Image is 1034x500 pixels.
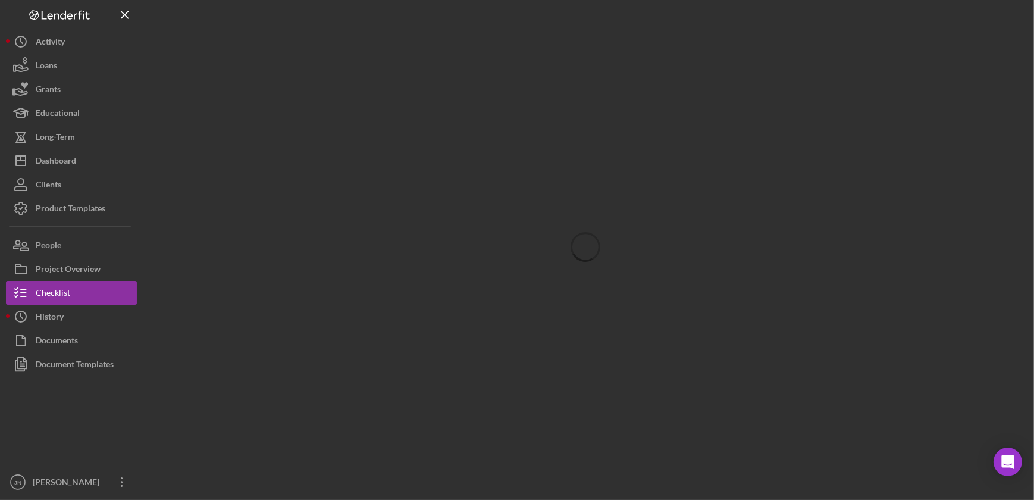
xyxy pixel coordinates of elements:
div: Checklist [36,281,70,308]
div: Long-Term [36,125,75,152]
button: People [6,233,137,257]
div: People [36,233,61,260]
button: Document Templates [6,352,137,376]
div: Activity [36,30,65,57]
button: Loans [6,54,137,77]
div: Educational [36,101,80,128]
button: Clients [6,173,137,196]
button: JN[PERSON_NAME] [6,470,137,494]
div: Project Overview [36,257,101,284]
text: JN [14,479,21,486]
div: [PERSON_NAME] [30,470,107,497]
button: History [6,305,137,329]
div: Product Templates [36,196,105,223]
div: Document Templates [36,352,114,379]
button: Checklist [6,281,137,305]
button: Educational [6,101,137,125]
div: Clients [36,173,61,199]
button: Product Templates [6,196,137,220]
button: Activity [6,30,137,54]
button: Project Overview [6,257,137,281]
div: Loans [36,54,57,80]
button: Dashboard [6,149,137,173]
div: Grants [36,77,61,104]
button: Long-Term [6,125,137,149]
div: Dashboard [36,149,76,176]
div: History [36,305,64,332]
button: Documents [6,329,137,352]
div: Documents [36,329,78,355]
div: Open Intercom Messenger [994,448,1022,476]
button: Grants [6,77,137,101]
